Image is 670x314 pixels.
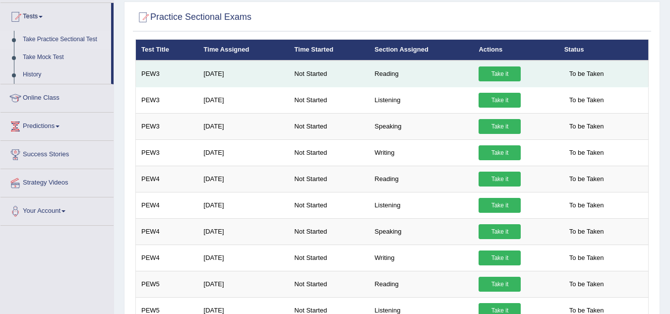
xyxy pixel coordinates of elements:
[369,113,473,139] td: Speaking
[198,40,289,61] th: Time Assigned
[198,218,289,245] td: [DATE]
[0,3,111,28] a: Tests
[198,61,289,87] td: [DATE]
[479,93,521,108] a: Take it
[289,166,369,192] td: Not Started
[559,40,649,61] th: Status
[198,113,289,139] td: [DATE]
[136,40,198,61] th: Test Title
[18,49,111,66] a: Take Mock Test
[136,271,198,297] td: PEW5
[564,66,609,81] span: To be Taken
[136,61,198,87] td: PEW3
[479,251,521,265] a: Take it
[198,192,289,218] td: [DATE]
[564,277,609,292] span: To be Taken
[369,245,473,271] td: Writing
[198,166,289,192] td: [DATE]
[289,245,369,271] td: Not Started
[479,66,521,81] a: Take it
[0,113,114,137] a: Predictions
[289,218,369,245] td: Not Started
[198,245,289,271] td: [DATE]
[198,139,289,166] td: [DATE]
[136,113,198,139] td: PEW3
[473,40,558,61] th: Actions
[369,166,473,192] td: Reading
[479,198,521,213] a: Take it
[0,141,114,166] a: Success Stories
[0,197,114,222] a: Your Account
[198,271,289,297] td: [DATE]
[564,145,609,160] span: To be Taken
[369,61,473,87] td: Reading
[479,277,521,292] a: Take it
[369,139,473,166] td: Writing
[369,271,473,297] td: Reading
[564,224,609,239] span: To be Taken
[136,192,198,218] td: PEW4
[136,245,198,271] td: PEW4
[479,172,521,187] a: Take it
[369,40,473,61] th: Section Assigned
[289,113,369,139] td: Not Started
[136,139,198,166] td: PEW3
[564,198,609,213] span: To be Taken
[136,166,198,192] td: PEW4
[564,251,609,265] span: To be Taken
[198,87,289,113] td: [DATE]
[289,87,369,113] td: Not Started
[289,40,369,61] th: Time Started
[136,218,198,245] td: PEW4
[369,218,473,245] td: Speaking
[369,87,473,113] td: Listening
[479,145,521,160] a: Take it
[564,93,609,108] span: To be Taken
[18,66,111,84] a: History
[564,119,609,134] span: To be Taken
[135,10,251,25] h2: Practice Sectional Exams
[136,87,198,113] td: PEW3
[479,119,521,134] a: Take it
[18,31,111,49] a: Take Practice Sectional Test
[289,139,369,166] td: Not Started
[289,271,369,297] td: Not Started
[369,192,473,218] td: Listening
[289,192,369,218] td: Not Started
[289,61,369,87] td: Not Started
[564,172,609,187] span: To be Taken
[479,224,521,239] a: Take it
[0,169,114,194] a: Strategy Videos
[0,84,114,109] a: Online Class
